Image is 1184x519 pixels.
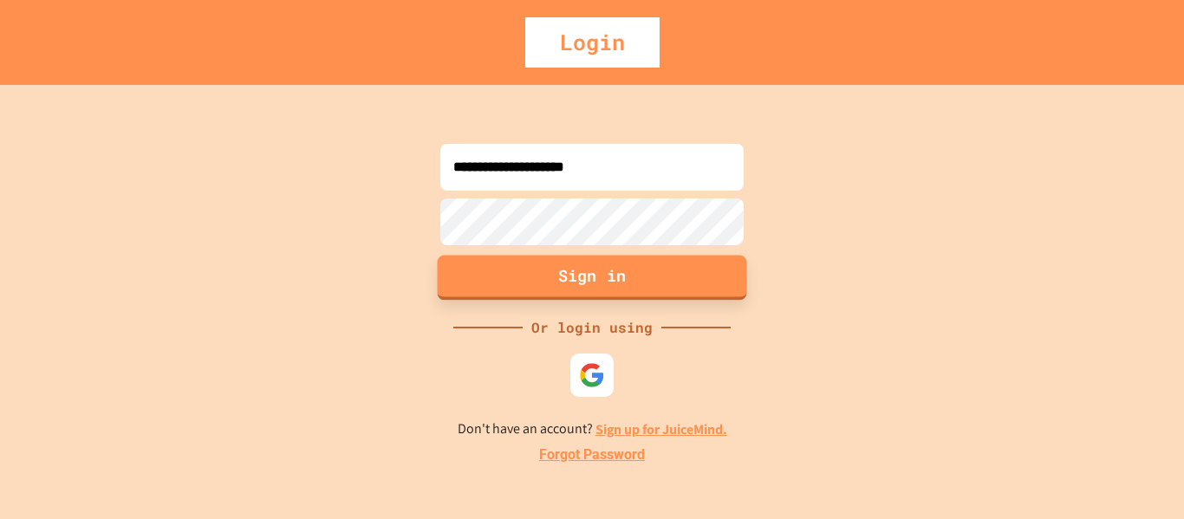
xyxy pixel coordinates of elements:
a: Forgot Password [539,444,645,465]
div: Login [525,17,660,68]
img: google-icon.svg [579,362,605,388]
div: Or login using [523,317,661,338]
a: Sign up for JuiceMind. [595,420,727,438]
p: Don't have an account? [458,418,727,440]
button: Sign in [438,255,747,300]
